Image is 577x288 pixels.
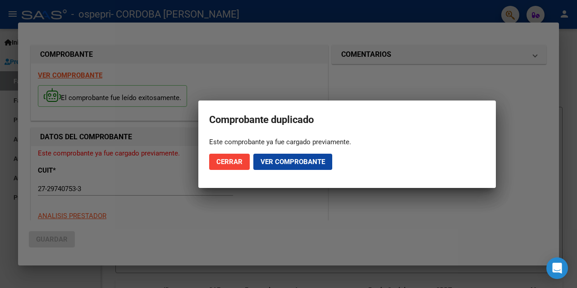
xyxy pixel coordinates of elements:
button: Ver comprobante [253,154,332,170]
div: Este comprobante ya fue cargado previamente. [209,137,485,146]
h2: Comprobante duplicado [209,111,485,128]
div: Open Intercom Messenger [546,257,568,279]
button: Cerrar [209,154,250,170]
span: Ver comprobante [261,158,325,166]
span: Cerrar [216,158,243,166]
